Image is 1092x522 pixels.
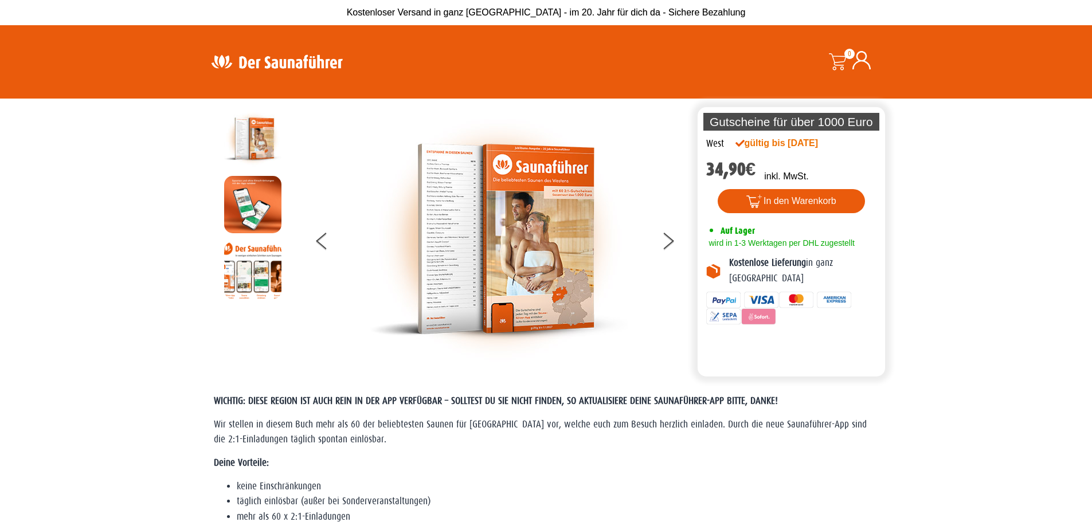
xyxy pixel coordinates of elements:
span: Auf Lager [721,225,755,236]
div: gültig bis [DATE] [735,136,843,150]
span: Wir stellen in diesem Buch mehr als 60 der beliebtesten Saunen für [GEOGRAPHIC_DATA] vor, welche ... [214,419,867,445]
img: der-saunafuehrer-2025-west [224,110,281,167]
img: Anleitung7tn [224,242,281,299]
div: West [706,136,724,151]
li: keine Einschränkungen [237,479,879,494]
img: MOCKUP-iPhone_regional [224,176,281,233]
b: Kostenlose Lieferung [729,257,806,268]
button: In den Warenkorb [718,189,865,213]
p: inkl. MwSt. [764,170,808,183]
span: WICHTIG: DIESE REGION IST AUCH REIN IN DER APP VERFÜGBAR – SOLLTEST DU SIE NICHT FINDEN, SO AKTUA... [214,395,778,406]
span: 0 [844,49,855,59]
span: € [746,159,756,180]
bdi: 34,90 [706,159,756,180]
strong: Deine Vorteile: [214,457,269,468]
span: wird in 1-3 Werktagen per DHL zugestellt [706,238,855,248]
p: Gutscheine für über 1000 Euro [703,113,880,131]
img: der-saunafuehrer-2025-west [370,110,628,368]
li: täglich einlösbar (außer bei Sonderveranstaltungen) [237,494,879,509]
p: in ganz [GEOGRAPHIC_DATA] [729,256,877,286]
span: Kostenloser Versand in ganz [GEOGRAPHIC_DATA] - im 20. Jahr für dich da - Sichere Bezahlung [347,7,746,17]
